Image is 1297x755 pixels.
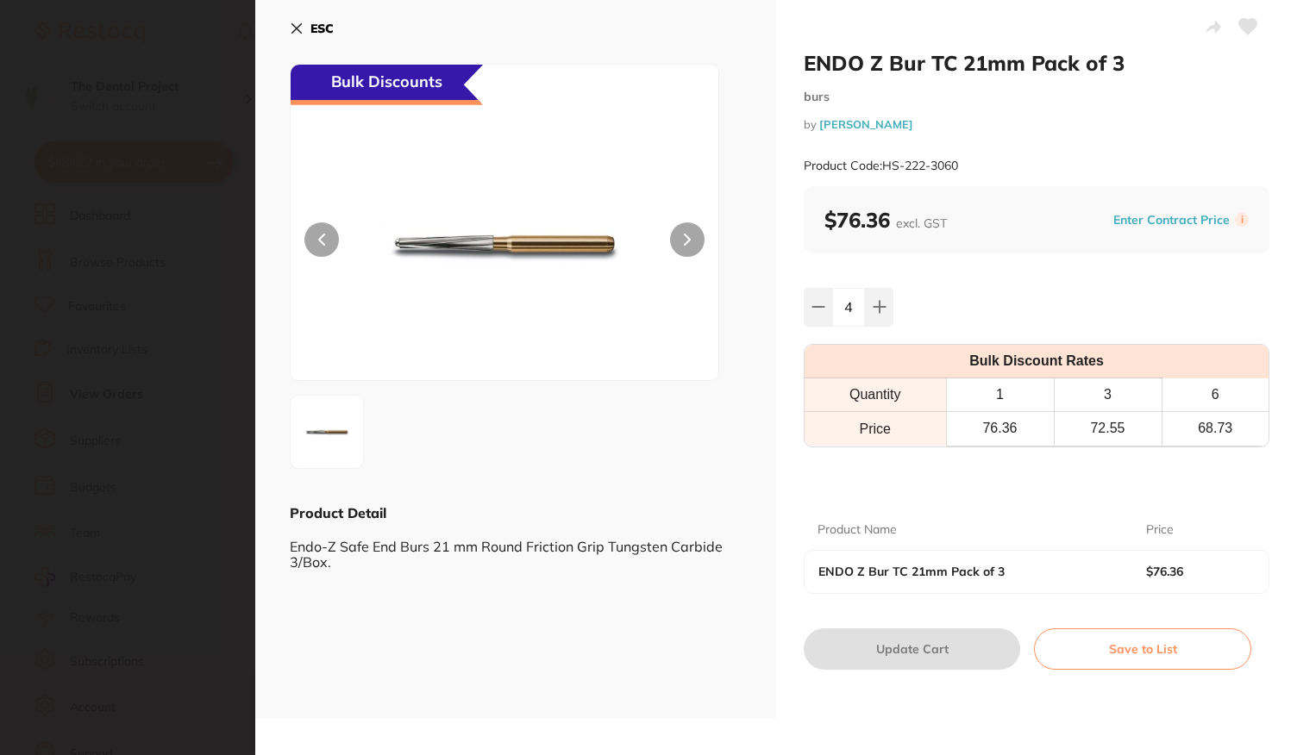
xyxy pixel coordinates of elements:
[824,207,947,233] b: $76.36
[804,90,1269,104] small: burs
[1162,412,1269,446] th: 68.73
[1162,378,1269,412] th: 6
[804,159,958,173] small: Product Code: HS-222-3060
[946,412,1054,446] th: 76.36
[1034,628,1251,670] button: Save to List
[1235,213,1249,227] label: i
[290,522,742,570] div: Endo-Z Safe End Burs 21 mm Round Friction Grip Tungsten Carbide 3/Box.
[805,345,1269,378] th: Bulk Discount Rates
[291,65,483,105] div: Bulk Discounts
[818,565,1113,578] b: ENDO Z Bur TC 21mm Pack of 3
[310,21,334,36] b: ESC
[1054,412,1162,446] th: 72.55
[290,14,334,43] button: ESC
[804,50,1269,76] h2: ENDO Z Bur TC 21mm Pack of 3
[1054,378,1162,412] th: 3
[1146,521,1174,539] p: Price
[804,118,1269,131] small: by
[376,108,632,380] img: MDYwLmpwZw
[805,412,946,446] td: Price
[946,378,1054,412] th: 1
[818,521,897,539] p: Product Name
[819,117,913,131] a: [PERSON_NAME]
[1108,212,1235,228] button: Enter Contract Price
[296,401,358,463] img: MDYwLmpwZw
[290,504,386,521] b: Product Detail
[1146,565,1244,578] b: $76.36
[896,215,947,231] span: excl. GST
[805,378,946,412] th: Quantity
[804,628,1020,670] button: Update Cart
